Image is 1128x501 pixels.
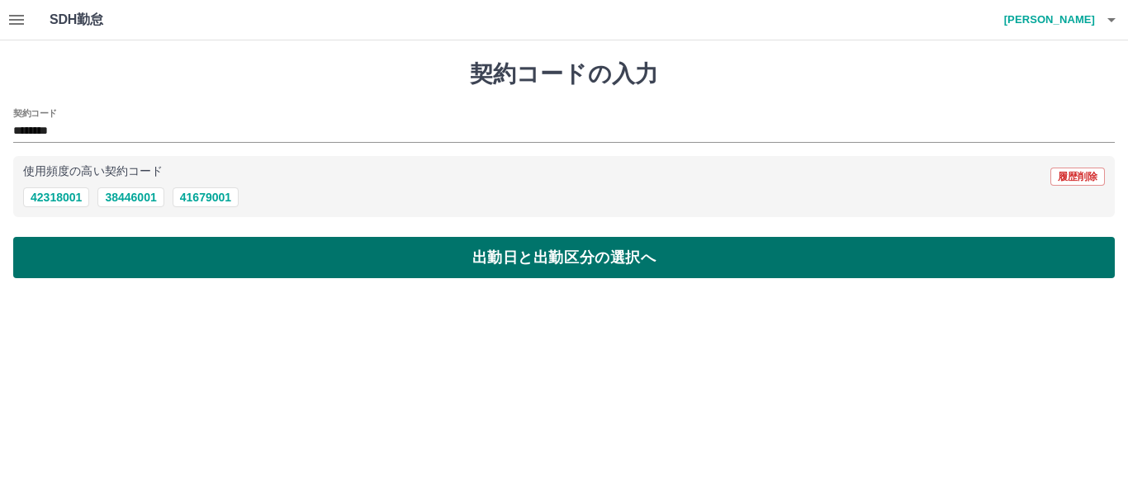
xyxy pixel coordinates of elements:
[1050,168,1105,186] button: 履歴削除
[23,187,89,207] button: 42318001
[97,187,164,207] button: 38446001
[13,60,1115,88] h1: 契約コードの入力
[173,187,239,207] button: 41679001
[13,106,57,120] h2: 契約コード
[13,237,1115,278] button: 出勤日と出勤区分の選択へ
[23,166,163,177] p: 使用頻度の高い契約コード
